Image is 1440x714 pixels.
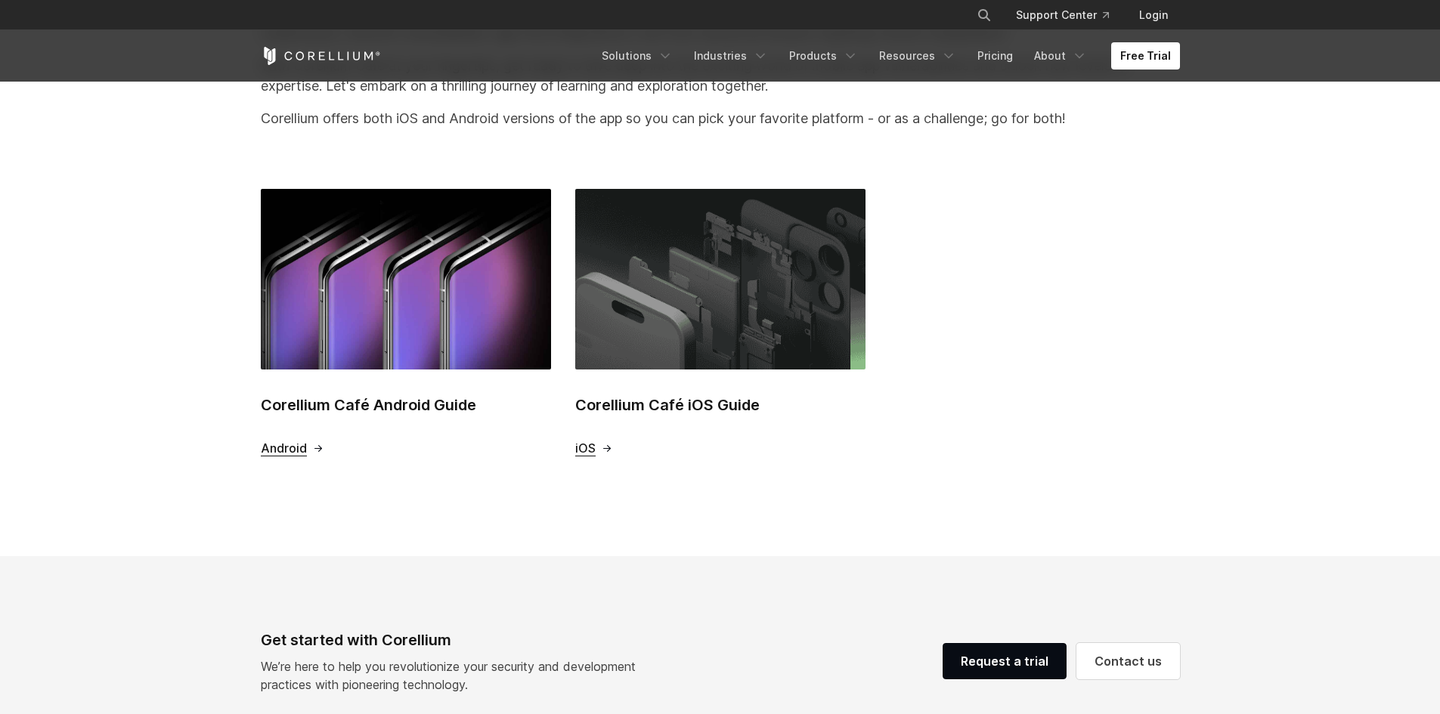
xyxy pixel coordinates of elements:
div: Get started with Corellium [261,629,648,651]
a: Support Center [1004,2,1121,29]
h2: Corellium Café iOS Guide [575,394,866,416]
p: We’re here to help you revolutionize your security and development practices with pioneering tech... [261,657,648,694]
a: Corellium Café iOS Guide Corellium Café iOS Guide iOS [575,189,866,456]
div: Navigation Menu [958,2,1180,29]
a: Products [780,42,867,70]
img: Corellium Café iOS Guide [575,189,866,369]
a: Resources [870,42,965,70]
h2: Corellium Café Android Guide [261,394,551,416]
button: Search [971,2,998,29]
a: Corellium Home [261,47,381,65]
span: iOS [575,440,596,456]
a: Contact us [1076,643,1180,679]
span: Android [261,440,307,456]
a: Login [1127,2,1180,29]
a: Request a trial [943,643,1067,679]
a: Pricing [968,42,1022,70]
a: Industries [685,42,777,70]
a: Solutions [593,42,682,70]
a: Free Trial [1111,42,1180,70]
a: About [1025,42,1096,70]
img: Corellium Café Android Guide [261,189,551,369]
a: Corellium Café Android Guide Corellium Café Android Guide Android [261,189,551,456]
p: Corellium offers both iOS and Android versions of the app so you can pick your favorite platform ... [261,108,1180,128]
div: Navigation Menu [593,42,1180,70]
